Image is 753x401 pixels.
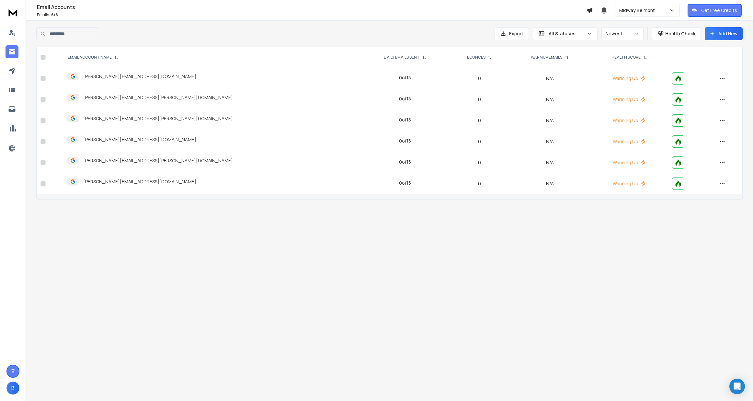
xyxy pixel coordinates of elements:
[384,55,420,60] p: DAILY EMAILS SENT
[399,117,411,123] div: 0 of 15
[453,159,505,166] p: 0
[83,115,233,122] p: [PERSON_NAME][EMAIL_ADDRESS][PERSON_NAME][DOMAIN_NAME]
[453,117,505,124] p: 0
[594,180,664,187] p: Warming Up
[611,55,641,60] p: HEALTH SCORE
[68,55,118,60] div: EMAIL ACCOUNT NAME
[619,7,657,14] p: Midway Belmont
[6,6,19,18] img: logo
[83,178,196,185] p: [PERSON_NAME][EMAIL_ADDRESS][DOMAIN_NAME]
[549,30,584,37] p: All Statuses
[6,382,19,395] button: B
[509,110,590,131] td: N/A
[83,73,196,80] p: [PERSON_NAME][EMAIL_ADDRESS][DOMAIN_NAME]
[729,379,745,394] div: Open Intercom Messenger
[83,94,233,101] p: [PERSON_NAME][EMAIL_ADDRESS][PERSON_NAME][DOMAIN_NAME]
[37,12,587,17] p: Emails :
[665,30,695,37] p: Health Check
[509,152,590,173] td: N/A
[509,89,590,110] td: N/A
[51,12,58,17] span: 6 / 6
[509,68,590,89] td: N/A
[453,75,505,82] p: 0
[83,136,196,143] p: [PERSON_NAME][EMAIL_ADDRESS][DOMAIN_NAME]
[399,96,411,102] div: 0 of 15
[594,159,664,166] p: Warming Up
[652,27,701,40] button: Health Check
[399,180,411,186] div: 0 of 15
[509,131,590,152] td: N/A
[705,27,743,40] button: Add New
[509,173,590,194] td: N/A
[531,55,562,60] p: WARMUP EMAILS
[37,3,587,11] h1: Email Accounts
[453,138,505,145] p: 0
[688,4,742,17] button: Get Free Credits
[453,96,505,103] p: 0
[399,159,411,165] div: 0 of 15
[594,138,664,145] p: Warming Up
[495,27,529,40] button: Export
[399,138,411,144] div: 0 of 15
[701,7,737,14] p: Get Free Credits
[453,180,505,187] p: 0
[594,96,664,103] p: Warming Up
[594,117,664,124] p: Warming Up
[467,55,485,60] p: BOUNCES
[594,75,664,82] p: Warming Up
[399,74,411,81] div: 0 of 15
[83,157,233,164] p: [PERSON_NAME][EMAIL_ADDRESS][PERSON_NAME][DOMAIN_NAME]
[601,27,644,40] button: Newest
